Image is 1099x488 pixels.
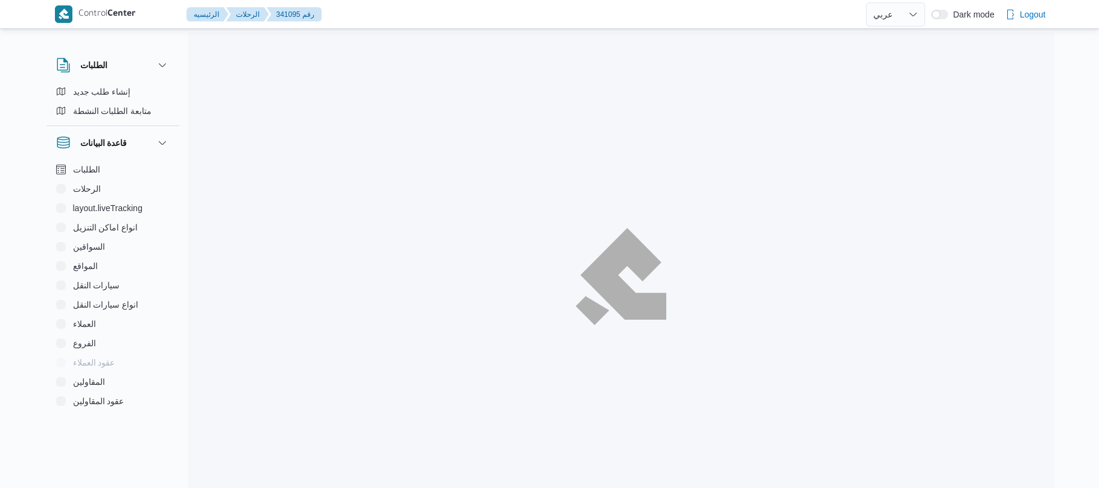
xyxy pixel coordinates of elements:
span: الرحلات [73,182,101,196]
span: انواع اماكن التنزيل [73,220,138,235]
button: انواع اماكن التنزيل [51,218,174,237]
button: العملاء [51,314,174,334]
span: العملاء [73,317,96,331]
span: السواقين [73,239,105,254]
button: الرحلات [226,7,269,22]
div: قاعدة البيانات [46,160,179,421]
button: إنشاء طلب جديد [51,82,174,101]
button: الفروع [51,334,174,353]
button: الطلبات [56,58,170,72]
button: الرحلات [51,179,174,198]
span: الفروع [73,336,96,350]
button: المواقع [51,256,174,276]
span: المواقع [73,259,98,273]
button: سيارات النقل [51,276,174,295]
button: انواع سيارات النقل [51,295,174,314]
span: متابعة الطلبات النشطة [73,104,152,118]
button: layout.liveTracking [51,198,174,218]
img: X8yXhbKr1z7QwAAAABJRU5ErkJggg== [55,5,72,23]
span: سيارات النقل [73,278,120,293]
button: عقود العملاء [51,353,174,372]
button: قاعدة البيانات [56,136,170,150]
button: الرئيسيه [186,7,229,22]
span: layout.liveTracking [73,201,142,215]
span: Logout [1020,7,1046,22]
button: اجهزة التليفون [51,411,174,430]
span: عقود العملاء [73,355,115,370]
span: عقود المقاولين [73,394,124,408]
span: انواع سيارات النقل [73,297,139,312]
div: الطلبات [46,82,179,125]
span: إنشاء طلب جديد [73,84,131,99]
button: 341095 رقم [267,7,322,22]
button: عقود المقاولين [51,391,174,411]
h3: الطلبات [80,58,107,72]
span: Dark mode [948,10,994,19]
b: Center [107,10,136,19]
img: ILLA Logo [582,235,660,317]
span: الطلبات [73,162,100,177]
button: المقاولين [51,372,174,391]
button: الطلبات [51,160,174,179]
span: المقاولين [73,375,105,389]
span: اجهزة التليفون [73,413,123,428]
button: متابعة الطلبات النشطة [51,101,174,121]
button: Logout [1001,2,1051,27]
button: السواقين [51,237,174,256]
h3: قاعدة البيانات [80,136,127,150]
